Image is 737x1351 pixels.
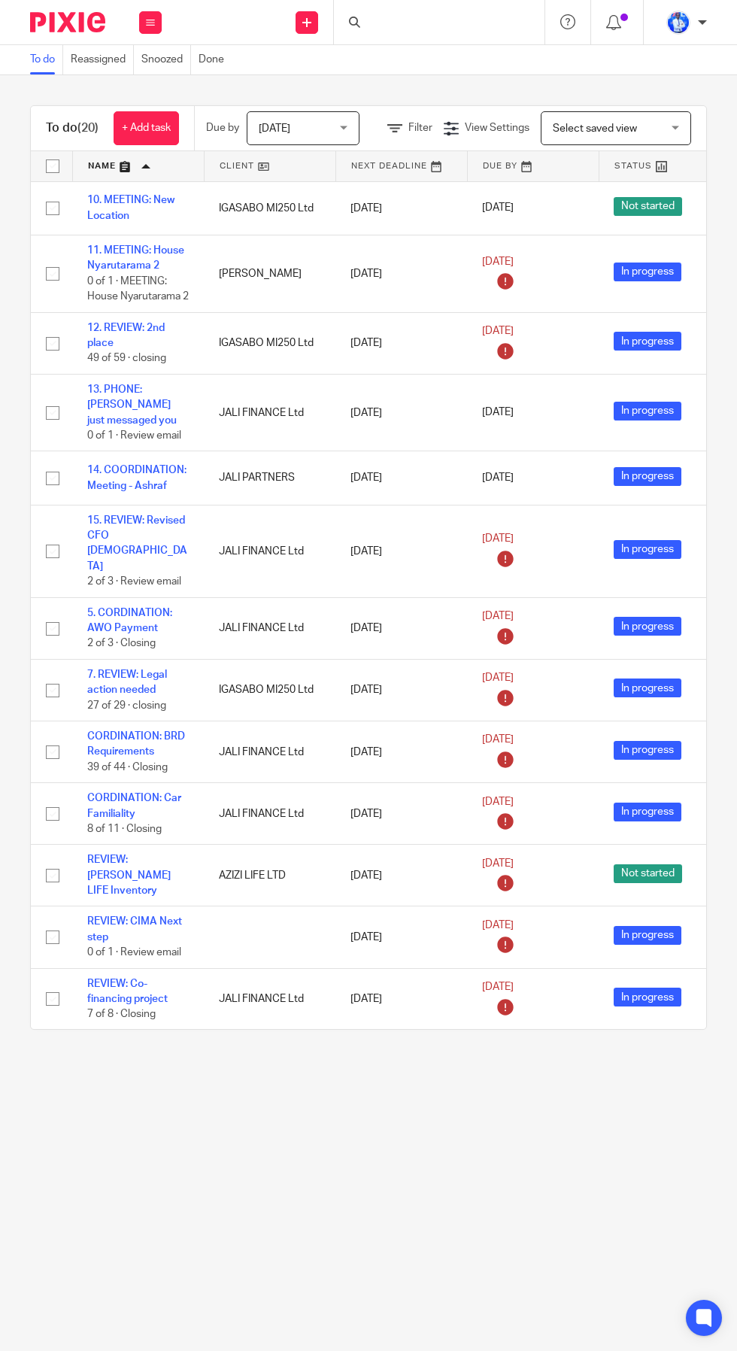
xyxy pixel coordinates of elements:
span: In progress [614,679,681,697]
span: In progress [614,263,681,281]
td: IGASABO MI250 Ltd [204,659,335,721]
span: Not started [614,864,682,883]
a: 13. PHONE: [PERSON_NAME] just messaged you [87,384,177,426]
span: 27 of 29 · closing [87,700,166,711]
span: 8 of 11 · Closing [87,824,162,834]
span: 2 of 3 · Review email [87,576,181,587]
td: [DATE] [335,968,467,1030]
a: 7. REVIEW: Legal action needed [87,669,167,695]
img: WhatsApp%20Image%202022-01-17%20at%2010.26.43%20PM.jpeg [666,11,690,35]
span: [DATE] [482,534,514,545]
a: 5. CORDINATION: AWO Payment [87,608,172,633]
a: CORDINATION: BRD Requirements [87,731,185,757]
a: REVIEW: CIMA Next step [87,916,182,942]
span: [DATE] [482,797,514,807]
a: 10. MEETING: New Location [87,195,174,220]
span: In progress [614,402,681,420]
span: 39 of 44 · Closing [87,762,168,773]
a: To do [30,45,63,74]
span: In progress [614,617,681,636]
a: + Add task [114,111,179,145]
span: Filter [408,123,432,133]
td: IGASABO MI250 Ltd [204,181,335,235]
td: JALI FINANCE Ltd [204,597,335,659]
a: 12. REVIEW: 2nd place [87,323,165,348]
a: 15. REVIEW: Revised CFO [DEMOGRAPHIC_DATA] [87,515,187,572]
span: Select saved view [553,123,637,134]
span: In progress [614,540,681,559]
td: [DATE] [335,312,467,374]
a: 14. COORDINATION: Meeting - Ashraf [87,465,187,490]
td: JALI FINANCE Ltd [204,783,335,845]
span: [DATE] [482,920,514,931]
td: [DATE] [335,783,467,845]
span: 0 of 1 · MEETING: House Nyarutarama 2 [87,276,189,302]
span: [DATE] [482,858,514,869]
span: 0 of 1 · Review email [87,947,181,958]
span: (20) [77,122,99,134]
span: 49 of 59 · closing [87,354,166,364]
span: [DATE] [482,203,514,214]
td: IGASABO MI250 Ltd [204,312,335,374]
td: [DATE] [335,721,467,783]
td: [DATE] [335,451,467,505]
span: [DATE] [482,672,514,683]
td: JALI FINANCE Ltd [204,374,335,451]
a: Snoozed [141,45,191,74]
span: 2 of 3 · Closing [87,639,156,649]
td: [DATE] [335,845,467,906]
a: REVIEW: Co-financing project [87,979,168,1004]
span: In progress [614,741,681,760]
span: [DATE] [482,326,514,336]
span: 0 of 1 · Review email [87,430,181,441]
h1: To do [46,120,99,136]
a: Reassigned [71,45,134,74]
span: [DATE] [482,735,514,745]
a: Done [199,45,232,74]
span: 7 of 8 · Closing [87,1009,156,1020]
td: [DATE] [335,906,467,968]
span: [DATE] [482,611,514,621]
span: In progress [614,926,681,945]
span: View Settings [465,123,529,133]
td: JALI PARTNERS [204,451,335,505]
td: JALI FINANCE Ltd [204,505,335,597]
p: Due by [206,120,239,135]
span: [DATE] [259,123,290,134]
span: [DATE] [482,257,514,267]
span: In progress [614,467,681,486]
a: CORDINATION: Car Familiality [87,793,181,818]
td: JALI FINANCE Ltd [204,721,335,783]
span: In progress [614,332,681,351]
span: [DATE] [482,408,514,418]
td: [DATE] [335,597,467,659]
span: Not started [614,197,682,216]
a: 11. MEETING: House Nyarutarama 2 [87,245,184,271]
td: [DATE] [335,235,467,312]
span: In progress [614,803,681,821]
td: [DATE] [335,505,467,597]
td: [PERSON_NAME] [204,235,335,312]
td: [DATE] [335,181,467,235]
img: Pixie [30,12,105,32]
td: JALI FINANCE Ltd [204,968,335,1030]
td: [DATE] [335,374,467,451]
td: [DATE] [335,659,467,721]
span: In progress [614,988,681,1006]
span: [DATE] [482,982,514,992]
a: REVIEW: [PERSON_NAME] LIFE Inventory [87,855,171,896]
td: AZIZI LIFE LTD [204,845,335,906]
span: [DATE] [482,473,514,484]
